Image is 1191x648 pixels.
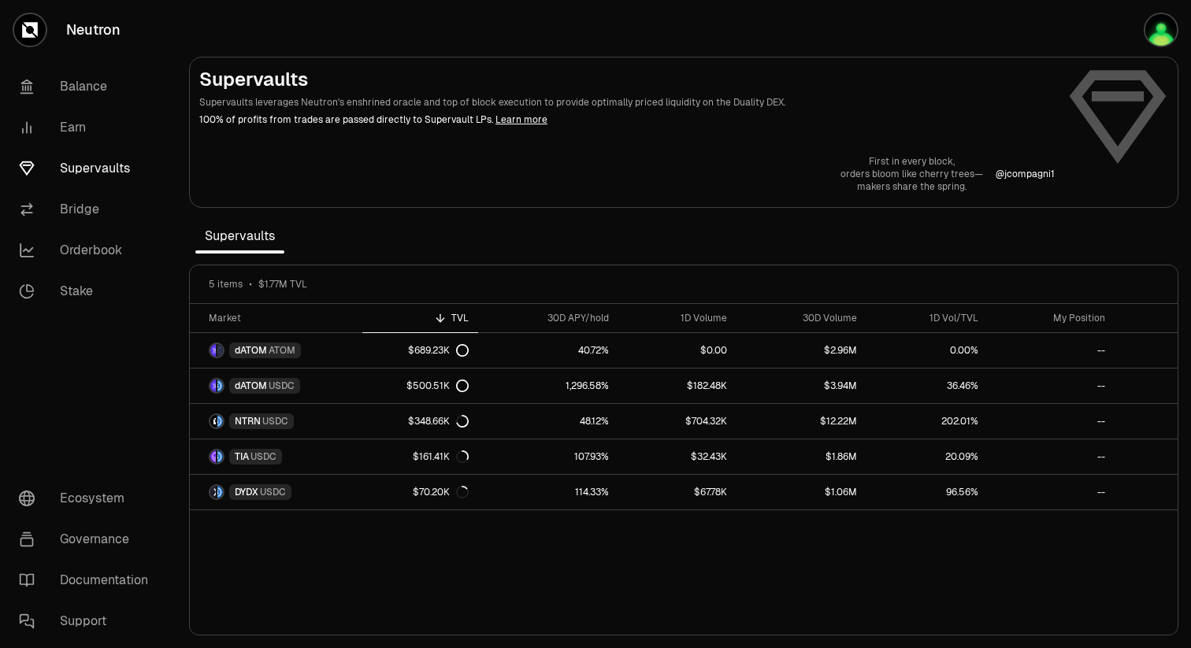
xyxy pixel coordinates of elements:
[269,380,295,392] span: USDC
[217,450,223,463] img: USDC Logo
[190,404,362,439] a: NTRN LogoUSDC LogoNTRNUSDC
[840,168,983,180] p: orders bloom like cherry trees—
[997,312,1104,324] div: My Position
[488,312,609,324] div: 30D APY/hold
[413,450,469,463] div: $161.41K
[372,312,469,324] div: TVL
[217,380,223,392] img: USDC Logo
[6,478,170,519] a: Ecosystem
[217,344,223,357] img: ATOM Logo
[408,344,469,357] div: $689.23K
[996,168,1055,180] p: @ jcompagni1
[258,278,307,291] span: $1.77M TVL
[195,220,284,252] span: Supervaults
[988,368,1114,403] a: --
[988,439,1114,474] a: --
[736,404,866,439] a: $12.22M
[408,415,469,428] div: $348.66K
[199,113,1055,127] p: 100% of profits from trades are passed directly to Supervault LPs.
[988,333,1114,368] a: --
[269,344,295,357] span: ATOM
[478,404,618,439] a: 48.12%
[190,475,362,509] a: DYDX LogoUSDC LogoDYDXUSDC
[6,189,170,230] a: Bridge
[866,368,989,403] a: 36.46%
[736,439,866,474] a: $1.86M
[478,368,618,403] a: 1,296.58%
[199,95,1055,109] p: Supervaults leverages Neutron's enshrined oracle and top of block execution to provide optimally ...
[746,312,857,324] div: 30D Volume
[210,486,216,498] img: DYDX Logo
[1145,14,1177,46] img: Alex
[413,486,469,498] div: $70.20K
[618,404,736,439] a: $704.32K
[209,312,353,324] div: Market
[362,333,478,368] a: $689.23K
[478,439,618,474] a: 107.93%
[362,475,478,509] a: $70.20K
[235,415,261,428] span: NTRN
[6,519,170,560] a: Governance
[210,380,216,392] img: dATOM Logo
[6,601,170,642] a: Support
[210,450,216,463] img: TIA Logo
[840,155,983,168] p: First in every block,
[209,278,243,291] span: 5 items
[190,333,362,368] a: dATOM LogoATOM LogodATOMATOM
[190,368,362,403] a: dATOM LogoUSDC LogodATOMUSDC
[840,155,983,193] a: First in every block,orders bloom like cherry trees—makers share the spring.
[866,439,989,474] a: 20.09%
[217,415,223,428] img: USDC Logo
[478,333,618,368] a: 40.72%
[6,230,170,271] a: Orderbook
[6,271,170,312] a: Stake
[866,404,989,439] a: 202.01%
[988,404,1114,439] a: --
[210,415,216,428] img: NTRN Logo
[988,475,1114,509] a: --
[362,439,478,474] a: $161.41K
[628,312,727,324] div: 1D Volume
[6,560,170,601] a: Documentation
[260,486,286,498] span: USDC
[235,486,258,498] span: DYDX
[866,333,989,368] a: 0.00%
[866,475,989,509] a: 96.56%
[210,344,216,357] img: dATOM Logo
[362,368,478,403] a: $500.51K
[736,475,866,509] a: $1.06M
[736,333,866,368] a: $2.96M
[235,450,249,463] span: TIA
[190,439,362,474] a: TIA LogoUSDC LogoTIAUSDC
[618,368,736,403] a: $182.48K
[876,312,979,324] div: 1D Vol/TVL
[262,415,288,428] span: USDC
[618,439,736,474] a: $32.43K
[996,168,1055,180] a: @jcompagni1
[199,67,1055,92] h2: Supervaults
[478,475,618,509] a: 114.33%
[840,180,983,193] p: makers share the spring.
[618,475,736,509] a: $67.78K
[362,404,478,439] a: $348.66K
[235,380,267,392] span: dATOM
[6,148,170,189] a: Supervaults
[235,344,267,357] span: dATOM
[495,113,547,126] a: Learn more
[6,107,170,148] a: Earn
[618,333,736,368] a: $0.00
[250,450,276,463] span: USDC
[217,486,223,498] img: USDC Logo
[406,380,469,392] div: $500.51K
[6,66,170,107] a: Balance
[736,368,866,403] a: $3.94M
